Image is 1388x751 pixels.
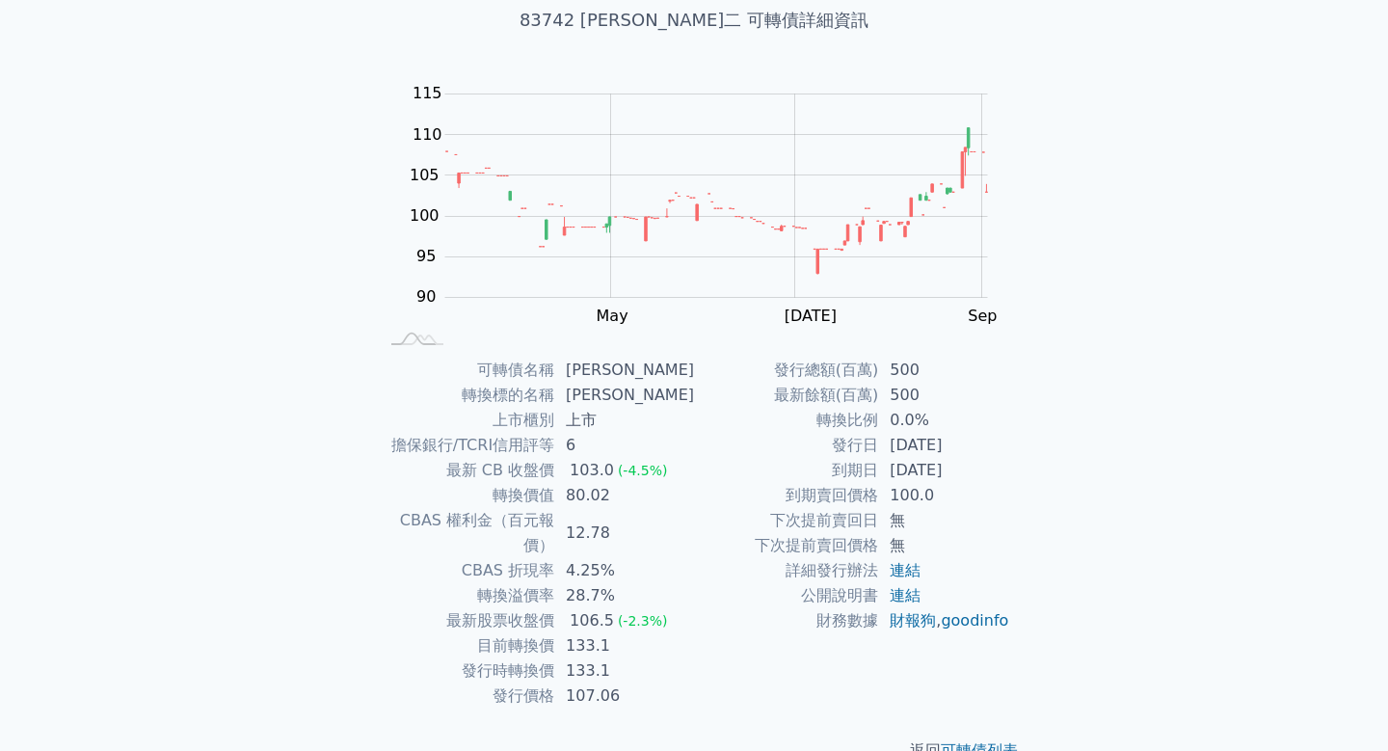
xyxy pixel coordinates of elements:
td: [PERSON_NAME] [554,358,694,383]
tspan: [DATE] [785,307,837,325]
td: 133.1 [554,633,694,658]
td: 發行總額(百萬) [694,358,878,383]
td: 500 [878,358,1010,383]
td: 28.7% [554,583,694,608]
td: 107.06 [554,684,694,709]
td: 擔保銀行/TCRI信用評等 [378,433,554,458]
div: 103.0 [566,458,618,483]
td: [PERSON_NAME] [554,383,694,408]
td: 最新餘額(百萬) [694,383,878,408]
td: CBAS 權利金（百元報價） [378,508,554,558]
td: 轉換價值 [378,483,554,508]
td: 發行日 [694,433,878,458]
tspan: Sep [968,307,997,325]
td: 4.25% [554,558,694,583]
td: 最新股票收盤價 [378,608,554,633]
span: (-2.3%) [618,613,668,629]
g: Chart [400,84,1017,325]
td: 12.78 [554,508,694,558]
td: 轉換溢價率 [378,583,554,608]
td: 目前轉換價 [378,633,554,658]
span: (-4.5%) [618,463,668,478]
td: 轉換比例 [694,408,878,433]
div: 106.5 [566,608,618,633]
tspan: 115 [413,84,442,102]
td: 下次提前賣回日 [694,508,878,533]
td: 詳細發行辦法 [694,558,878,583]
td: 無 [878,508,1010,533]
td: 發行時轉換價 [378,658,554,684]
h1: 83742 [PERSON_NAME]二 可轉債詳細資訊 [355,7,1033,34]
td: [DATE] [878,458,1010,483]
td: 最新 CB 收盤價 [378,458,554,483]
tspan: 105 [410,166,440,184]
td: 100.0 [878,483,1010,508]
td: 到期賣回價格 [694,483,878,508]
td: 6 [554,433,694,458]
td: 80.02 [554,483,694,508]
a: 連結 [890,586,921,604]
td: 下次提前賣回價格 [694,533,878,558]
tspan: 90 [416,287,436,306]
td: 財務數據 [694,608,878,633]
td: 0.0% [878,408,1010,433]
tspan: 110 [413,125,442,144]
td: 133.1 [554,658,694,684]
tspan: May [597,307,628,325]
td: 到期日 [694,458,878,483]
td: 上市 [554,408,694,433]
a: 財報狗 [890,611,936,630]
td: 上市櫃別 [378,408,554,433]
td: 無 [878,533,1010,558]
tspan: 95 [416,247,436,265]
td: [DATE] [878,433,1010,458]
td: 公開說明書 [694,583,878,608]
a: 連結 [890,561,921,579]
td: , [878,608,1010,633]
td: 轉換標的名稱 [378,383,554,408]
td: CBAS 折現率 [378,558,554,583]
a: goodinfo [941,611,1008,630]
td: 發行價格 [378,684,554,709]
tspan: 100 [410,206,440,225]
td: 可轉債名稱 [378,358,554,383]
td: 500 [878,383,1010,408]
